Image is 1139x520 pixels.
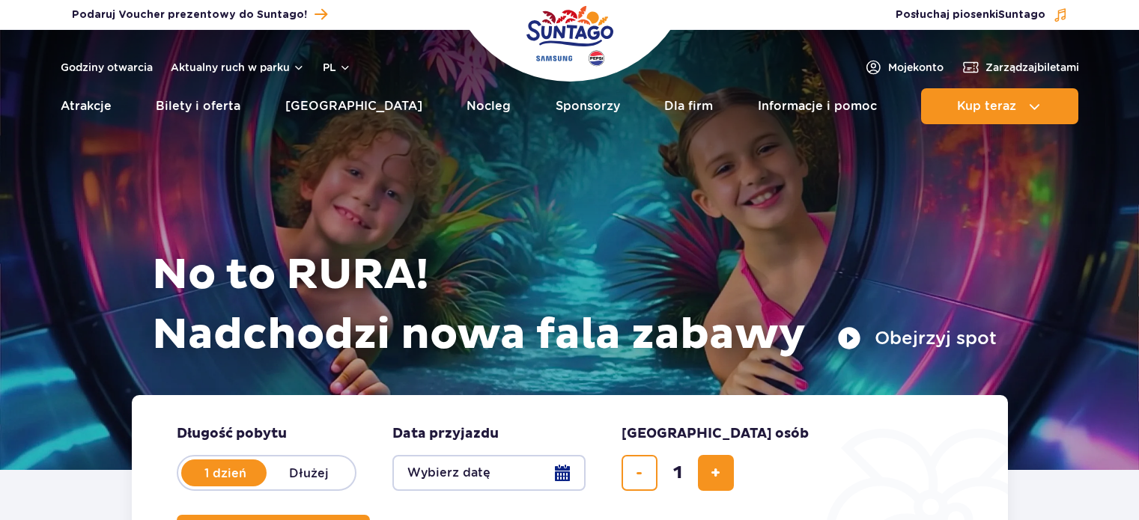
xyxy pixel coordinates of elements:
a: Podaruj Voucher prezentowy do Suntago! [72,4,327,25]
span: [GEOGRAPHIC_DATA] osób [622,425,809,443]
button: Posłuchaj piosenkiSuntago [896,7,1068,22]
a: Mojekonto [864,58,944,76]
a: Sponsorzy [556,88,620,124]
button: dodaj bilet [698,455,734,491]
a: Dla firm [664,88,713,124]
span: Data przyjazdu [392,425,499,443]
a: Bilety i oferta [156,88,240,124]
a: Informacje i pomoc [758,88,877,124]
button: Wybierz datę [392,455,586,491]
a: Zarządzajbiletami [962,58,1079,76]
a: Godziny otwarcia [61,60,153,75]
button: pl [323,60,351,75]
button: Kup teraz [921,88,1078,124]
span: Zarządzaj biletami [985,60,1079,75]
button: Aktualny ruch w parku [171,61,305,73]
a: [GEOGRAPHIC_DATA] [285,88,422,124]
span: Moje konto [888,60,944,75]
a: Nocleg [467,88,511,124]
button: Obejrzyj spot [837,326,997,350]
h1: No to RURA! Nadchodzi nowa fala zabawy [152,245,997,365]
span: Długość pobytu [177,425,287,443]
label: Dłużej [267,457,352,489]
span: Suntago [998,10,1045,20]
label: 1 dzień [183,457,268,489]
span: Posłuchaj piosenki [896,7,1045,22]
a: Atrakcje [61,88,112,124]
button: usuń bilet [622,455,657,491]
span: Kup teraz [957,100,1016,113]
span: Podaruj Voucher prezentowy do Suntago! [72,7,307,22]
input: liczba biletów [660,455,696,491]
